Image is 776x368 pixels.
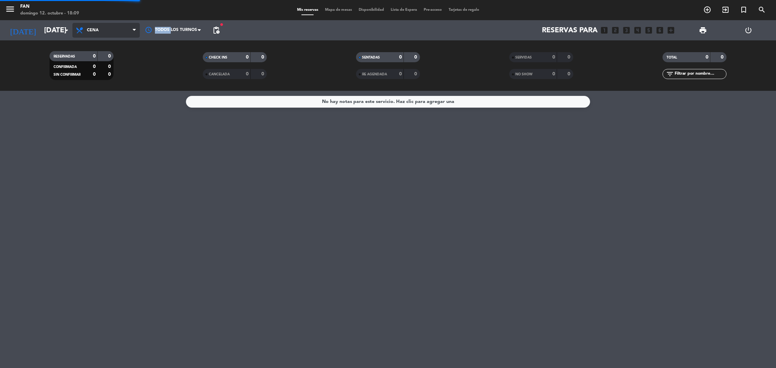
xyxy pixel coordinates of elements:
[542,26,597,35] span: Reservas para
[674,70,726,78] input: Filtrar por nombre...
[552,55,555,60] strong: 0
[667,56,677,59] span: TOTAL
[54,55,75,58] span: RESERVADAS
[212,26,220,34] span: pending_actions
[322,8,355,12] span: Mapa de mesas
[744,26,752,34] i: power_settings_new
[399,55,402,60] strong: 0
[108,64,112,69] strong: 0
[706,55,708,60] strong: 0
[209,73,230,76] span: CANCELADA
[54,73,80,76] span: SIN CONFIRMAR
[5,4,15,14] i: menu
[387,8,420,12] span: Lista de Espera
[699,26,707,34] span: print
[93,64,96,69] strong: 0
[355,8,387,12] span: Disponibilidad
[220,23,224,27] span: fiber_manual_record
[93,54,96,59] strong: 0
[63,26,71,34] i: arrow_drop_down
[552,72,555,76] strong: 0
[600,26,609,35] i: looks_one
[568,55,572,60] strong: 0
[758,6,766,14] i: search
[108,54,112,59] strong: 0
[414,72,418,76] strong: 0
[655,26,664,35] i: looks_6
[666,70,674,78] i: filter_list
[445,8,483,12] span: Tarjetas de regalo
[261,55,265,60] strong: 0
[294,8,322,12] span: Mis reservas
[725,20,771,40] div: LOG OUT
[611,26,620,35] i: looks_two
[362,73,387,76] span: RE AGENDADA
[93,72,96,77] strong: 0
[568,72,572,76] strong: 0
[414,55,418,60] strong: 0
[108,72,112,77] strong: 0
[5,23,41,38] i: [DATE]
[399,72,402,76] strong: 0
[721,55,725,60] strong: 0
[622,26,631,35] i: looks_3
[721,6,730,14] i: exit_to_app
[322,98,454,106] div: No hay notas para este servicio. Haz clic para agregar una
[20,3,79,10] div: Fan
[362,56,380,59] span: SENTADAS
[246,55,249,60] strong: 0
[644,26,653,35] i: looks_5
[209,56,227,59] span: CHECK INS
[740,6,748,14] i: turned_in_not
[261,72,265,76] strong: 0
[515,73,532,76] span: NO SHOW
[703,6,711,14] i: add_circle_outline
[246,72,249,76] strong: 0
[87,28,99,33] span: Cena
[420,8,445,12] span: Pre-acceso
[54,65,77,69] span: CONFIRMADA
[5,4,15,16] button: menu
[20,10,79,17] div: domingo 12. octubre - 18:09
[633,26,642,35] i: looks_4
[667,26,675,35] i: add_box
[515,56,532,59] span: SERVIDAS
